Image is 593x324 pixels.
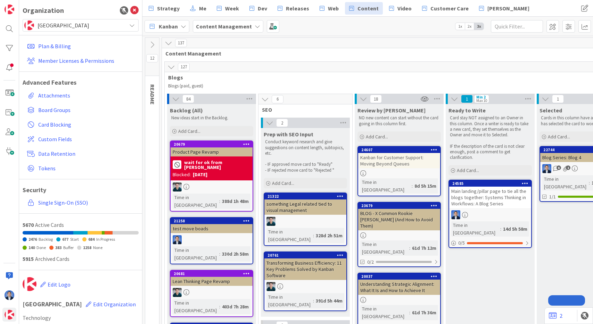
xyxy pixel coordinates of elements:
span: 2x [465,23,474,30]
div: 20681 [171,271,253,277]
div: Transforming Business Efficiency: 11 Key Problems Solved by Kanban Software [264,258,346,280]
div: 391d 5h 44m [314,297,344,305]
input: Quick Filter... [491,20,543,33]
div: 23679 [361,203,440,208]
a: Content [345,2,383,15]
div: Time in [GEOGRAPHIC_DATA] [266,293,313,308]
a: Attachments [24,89,139,102]
span: 684 [88,237,94,242]
h1: [GEOGRAPHIC_DATA] [23,297,139,312]
span: [GEOGRAPHIC_DATA] [38,20,123,30]
div: 21258 [174,219,253,223]
span: Add Card... [457,167,479,173]
img: avatar [23,277,36,291]
div: Blocked: [173,171,191,178]
span: Content [357,4,379,12]
span: Tokens [38,164,136,172]
span: : [219,303,220,310]
div: 24607 [358,147,440,153]
p: - IF approved move card to "Ready" [265,162,346,167]
span: Backlog (All) [170,107,203,114]
button: Edit Logo [40,277,71,292]
span: 3x [474,23,484,30]
span: Card Blocking [38,120,136,129]
a: Card Blocking [24,118,139,131]
b: Content Management [196,23,252,30]
span: : [219,197,220,205]
div: 20761 [267,253,346,258]
span: Week [225,4,239,12]
div: Time in [GEOGRAPHIC_DATA] [360,178,412,194]
span: Backlog [39,237,53,242]
a: 20679Product Page Revampwait for ok from [PERSON_NAME]Blocked:[DATE]ANTime in [GEOGRAPHIC_DATA]:3... [170,140,253,212]
img: AN [266,217,275,226]
div: 20761 [264,252,346,258]
div: 328d 2h 51m [314,232,344,239]
a: Member Licenses & Permissions [24,54,139,67]
span: Selected [540,107,562,114]
span: Edit Logo [48,281,71,288]
span: Customer Care [430,4,469,12]
span: 0/2 [367,258,374,266]
span: 84 [182,95,194,103]
div: 403d 7h 28m [220,303,250,310]
span: Board Groups [38,106,136,114]
span: : [409,309,410,316]
div: 20679Product Page Revamp [171,141,253,156]
span: : [219,250,220,258]
span: 5915 [23,255,34,262]
div: Main landing/pillar page to tie all the blogs together: Systems Thinking in Workflows: A Blog Series [449,187,531,208]
span: : [500,225,501,233]
span: Data Retention [38,150,136,158]
div: Understanding Strategic Alignment: What It Is and How to Achieve It [358,280,440,295]
span: 1258 [83,245,91,250]
span: Add Card... [548,134,570,140]
p: - IF rejected move card to "Rejected " [265,168,346,173]
p: Card stay NOT assigned to an Owner in this column. Once a writer is ready to take a new card, the... [450,115,530,138]
div: 388d 1h 48m [220,197,250,205]
div: Time in [GEOGRAPHIC_DATA] [542,175,589,190]
span: Dev [258,4,267,12]
div: 20037 [361,274,440,279]
div: DP [449,210,531,219]
div: Time in [GEOGRAPHIC_DATA] [360,240,409,256]
a: Plan & Billing [24,40,139,52]
a: Week [213,2,243,15]
span: 2 [276,119,288,127]
span: None [93,245,102,250]
div: 14d 5h 58m [501,225,529,233]
div: Lean Thinking Page Revamp [171,277,253,286]
div: AN [171,182,253,191]
a: Tokens [24,162,139,174]
span: : [313,297,314,305]
div: Time in [GEOGRAPHIC_DATA] [451,221,500,237]
span: Start [70,237,79,242]
span: 677 [62,237,68,242]
span: SEO [262,106,344,113]
a: 21258test move boadsDPTime in [GEOGRAPHIC_DATA]:330d 2h 58m [170,217,253,264]
h1: Security [23,186,139,194]
div: Time in [GEOGRAPHIC_DATA] [266,228,313,243]
img: avatar [5,310,14,319]
img: DP [173,235,182,244]
a: 20761Transforming Business Efficiency: 11 Key Problems Solved by Kanban SoftwareANTime in [GEOGRA... [264,251,347,311]
span: 1 [552,95,564,103]
div: 20681Lean Thinking Page Revamp [171,271,253,286]
a: Board Groups [24,104,139,116]
div: Time in [GEOGRAPHIC_DATA] [173,194,219,209]
div: Time in [GEOGRAPHIC_DATA] [173,299,219,314]
a: Custom Fields [24,133,139,145]
span: 1 [566,165,570,170]
div: Time in [GEOGRAPHIC_DATA] [360,305,409,320]
span: 5670 [23,221,34,228]
span: 2476 [28,237,37,242]
span: 127 [178,63,190,71]
p: NO new content can start without the card going in this column first. [359,115,439,127]
a: 2 [549,312,562,320]
div: 24585Main landing/pillar page to tie all the blogs together: Systems Thinking in Workflows: A Blo... [449,180,531,208]
div: 20761Transforming Business Efficiency: 11 Key Problems Solved by Kanban Software [264,252,346,280]
div: something Legal related tied to visual management [264,199,346,215]
span: Me [199,4,206,12]
a: 24585Main landing/pillar page to tie all the blogs together: Systems Thinking in Workflows: A Blo... [448,180,532,248]
p: New ideas start in the Backlog. [171,115,252,121]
